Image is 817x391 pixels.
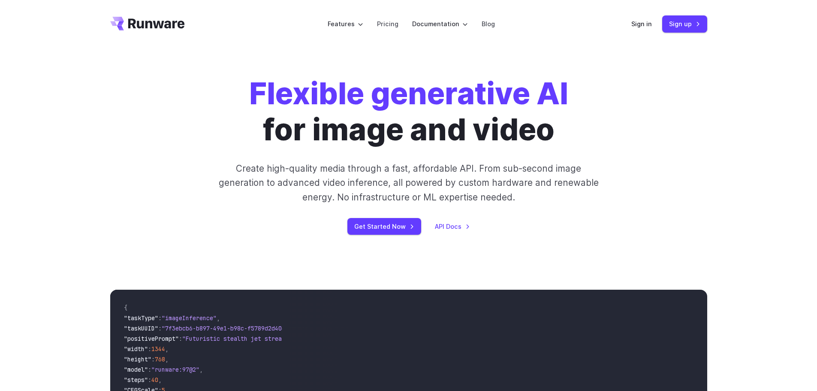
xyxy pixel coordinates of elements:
span: "taskUUID" [124,324,158,332]
h1: for image and video [249,76,568,148]
span: : [148,345,151,353]
strong: Flexible generative AI [249,75,568,112]
span: : [148,366,151,373]
span: , [199,366,203,373]
span: , [165,355,169,363]
a: Sign up [662,15,707,32]
span: "width" [124,345,148,353]
span: "taskType" [124,314,158,322]
a: Pricing [377,19,398,29]
a: Sign in [631,19,652,29]
span: , [158,376,162,384]
span: { [124,304,127,312]
span: "Futuristic stealth jet streaking through a neon-lit cityscape with glowing purple exhaust" [182,335,494,343]
a: Blog [482,19,495,29]
span: "imageInference" [162,314,217,322]
span: : [151,355,155,363]
span: : [179,335,182,343]
span: "height" [124,355,151,363]
span: "positivePrompt" [124,335,179,343]
a: API Docs [435,221,470,231]
span: 40 [151,376,158,384]
label: Documentation [412,19,468,29]
span: : [158,314,162,322]
span: "model" [124,366,148,373]
span: 768 [155,355,165,363]
span: "steps" [124,376,148,384]
span: 1344 [151,345,165,353]
span: : [148,376,151,384]
span: "7f3ebcb6-b897-49e1-b98c-f5789d2d40d7" [162,324,292,332]
p: Create high-quality media through a fast, affordable API. From sub-second image generation to adv... [217,161,600,204]
span: : [158,324,162,332]
label: Features [328,19,363,29]
span: , [217,314,220,322]
span: , [165,345,169,353]
a: Get Started Now [347,218,421,235]
span: "runware:97@2" [151,366,199,373]
a: Go to / [110,17,185,30]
